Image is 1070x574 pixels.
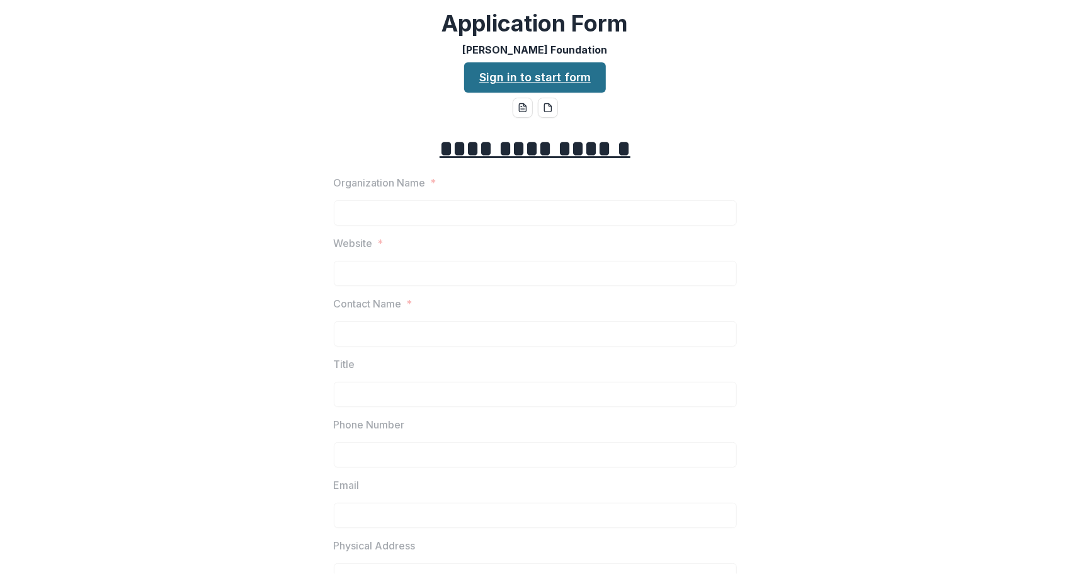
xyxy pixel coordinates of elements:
p: Title [334,357,355,372]
p: Website [334,236,373,251]
a: Sign in to start form [464,62,606,93]
button: pdf-download [538,98,558,118]
p: Organization Name [334,175,426,190]
h2: Application Form [442,10,629,37]
p: [PERSON_NAME] Foundation [463,42,608,57]
p: Email [334,478,360,493]
p: Physical Address [334,538,416,553]
p: Contact Name [334,296,402,311]
button: word-download [513,98,533,118]
p: Phone Number [334,417,405,432]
